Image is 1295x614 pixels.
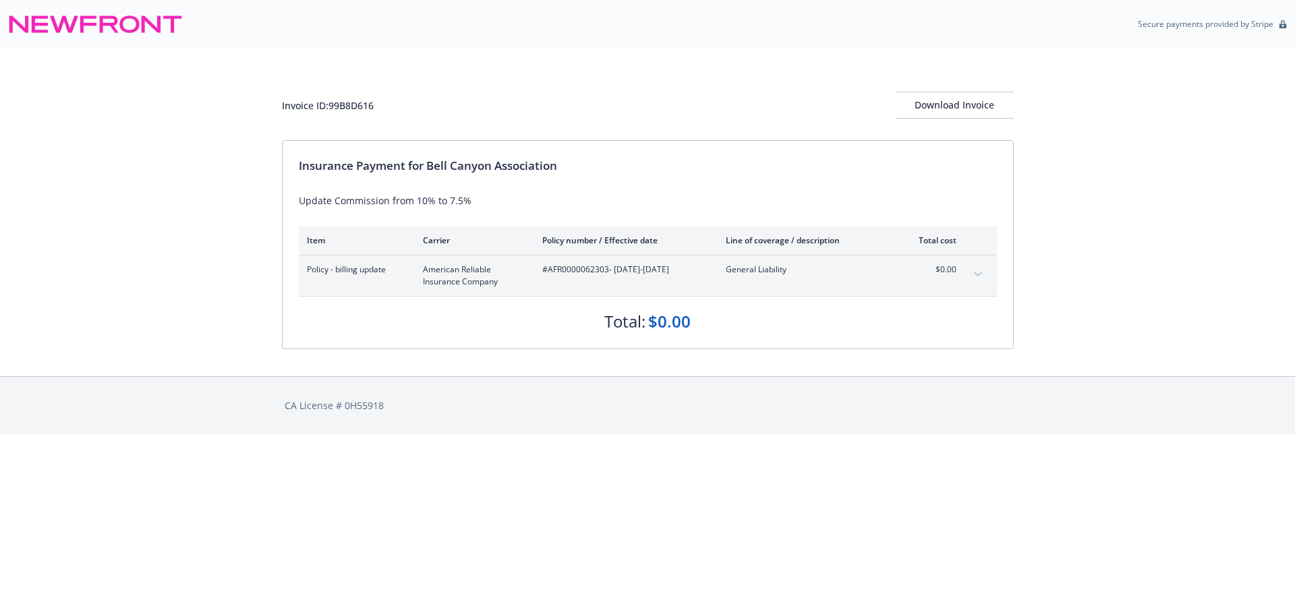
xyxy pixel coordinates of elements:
[726,264,884,276] span: General Liability
[542,264,704,276] span: #AFR0000062303 - [DATE]-[DATE]
[896,92,1014,118] div: Download Invoice
[307,264,401,276] span: Policy - billing update
[423,264,521,288] span: American Reliable Insurance Company
[1138,18,1273,30] p: Secure payments provided by Stripe
[299,255,997,296] div: Policy - billing updateAmerican Reliable Insurance Company#AFR0000062303- [DATE]-[DATE]General Li...
[299,157,997,175] div: Insurance Payment for Bell Canyon Association
[282,98,374,113] div: Invoice ID: 99B8D616
[542,235,704,246] div: Policy number / Effective date
[906,264,956,276] span: $0.00
[906,235,956,246] div: Total cost
[726,235,884,246] div: Line of coverage / description
[896,92,1014,119] button: Download Invoice
[648,310,691,333] div: $0.00
[604,310,645,333] div: Total:
[967,264,989,285] button: expand content
[299,193,997,208] div: Update Commission from 10% to 7.5%
[423,235,521,246] div: Carrier
[285,398,1011,412] div: CA License # 0H55918
[307,235,401,246] div: Item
